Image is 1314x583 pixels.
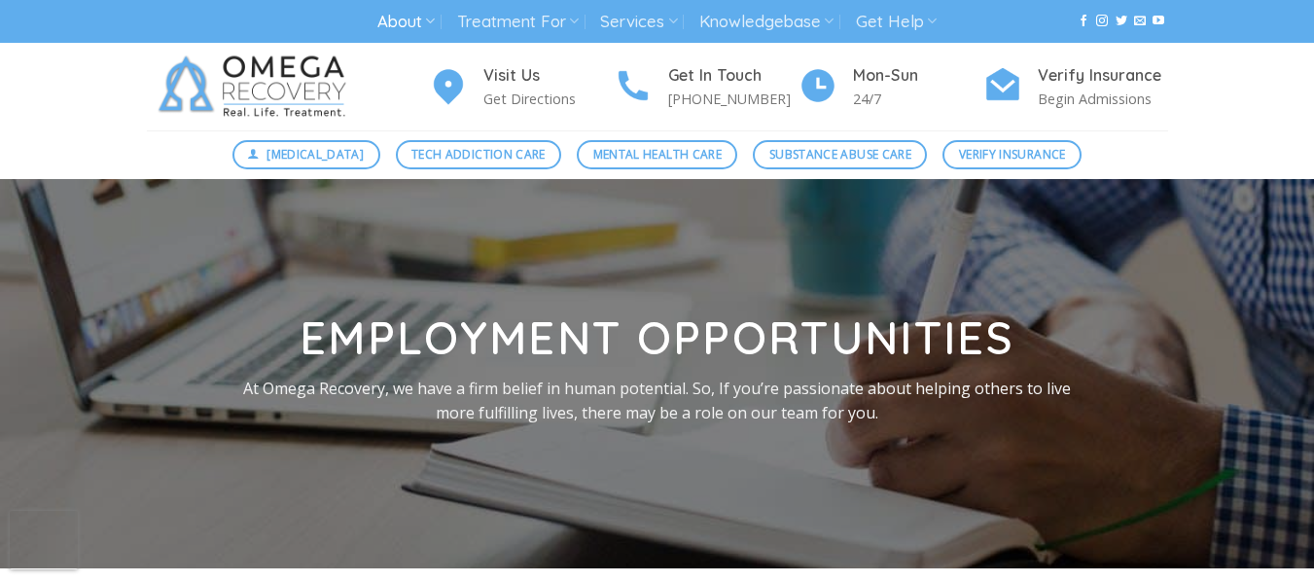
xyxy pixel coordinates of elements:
a: Get Help [856,4,937,40]
a: Services [600,4,677,40]
a: Substance Abuse Care [753,140,927,169]
a: [MEDICAL_DATA] [232,140,380,169]
p: 24/7 [853,88,983,110]
h4: Get In Touch [668,63,799,89]
a: Verify Insurance [942,140,1082,169]
p: At Omega Recovery, we have a firm belief in human potential. So, If you’re passionate about helpi... [237,376,1078,425]
p: Begin Admissions [1038,88,1168,110]
a: Tech Addiction Care [396,140,562,169]
a: Mental Health Care [577,140,737,169]
a: Treatment For [457,4,579,40]
a: Follow on Twitter [1116,15,1127,28]
a: Visit Us Get Directions [429,63,614,111]
a: Follow on Instagram [1096,15,1108,28]
p: [PHONE_NUMBER] [668,88,799,110]
a: Send us an email [1134,15,1146,28]
a: Follow on Facebook [1078,15,1089,28]
img: Omega Recovery [147,43,366,130]
p: Get Directions [483,88,614,110]
a: Get In Touch [PHONE_NUMBER] [614,63,799,111]
iframe: reCAPTCHA [10,511,78,569]
h4: Visit Us [483,63,614,89]
span: Verify Insurance [959,145,1066,164]
a: About [377,4,435,40]
a: Verify Insurance Begin Admissions [983,63,1168,111]
span: Tech Addiction Care [411,145,546,164]
a: Knowledgebase [699,4,834,40]
strong: Employment opportunities [300,310,1014,366]
h4: Verify Insurance [1038,63,1168,89]
a: Follow on YouTube [1153,15,1164,28]
h4: Mon-Sun [853,63,983,89]
span: [MEDICAL_DATA] [266,145,364,164]
span: Substance Abuse Care [769,145,911,164]
span: Mental Health Care [593,145,722,164]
